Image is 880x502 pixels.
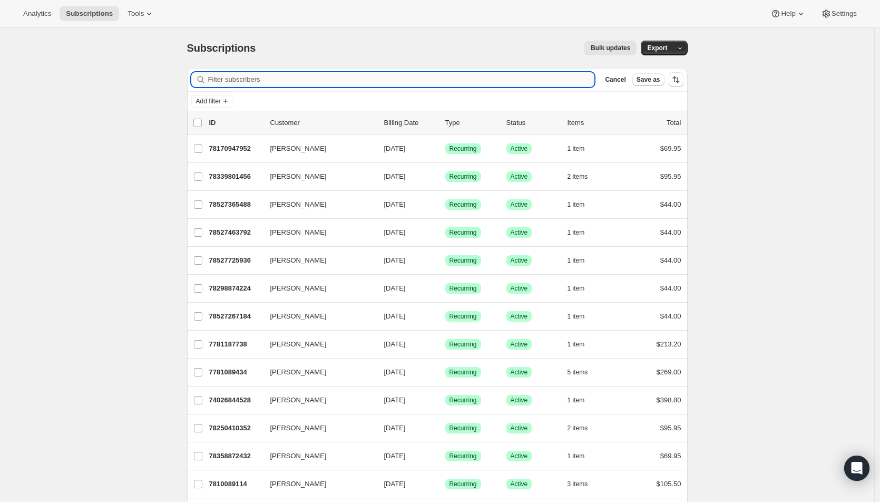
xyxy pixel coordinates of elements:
div: 78170947952[PERSON_NAME][DATE]SuccessRecurringSuccessActive1 item$69.95 [209,141,681,156]
span: 1 item [568,340,585,349]
div: 74026844528[PERSON_NAME][DATE]SuccessRecurringSuccessActive1 item$398.80 [209,393,681,408]
div: Type [445,118,498,128]
div: 78527267184[PERSON_NAME][DATE]SuccessRecurringSuccessActive1 item$44.00 [209,309,681,324]
div: Items [568,118,620,128]
span: [PERSON_NAME] [270,423,327,433]
div: 7781089434[PERSON_NAME][DATE]SuccessRecurringSuccessActive5 items$269.00 [209,365,681,380]
span: 1 item [568,284,585,293]
button: [PERSON_NAME] [264,392,369,409]
span: Subscriptions [187,42,256,54]
button: 1 item [568,449,597,464]
button: 1 item [568,225,597,240]
span: [DATE] [384,340,406,348]
span: [PERSON_NAME] [270,143,327,154]
button: Subscriptions [60,6,119,21]
span: 1 item [568,312,585,321]
span: Active [511,172,528,181]
span: [PERSON_NAME] [270,255,327,266]
button: Save as [632,73,664,86]
button: 2 items [568,421,600,436]
span: [DATE] [384,284,406,292]
p: Total [667,118,681,128]
span: Active [511,396,528,404]
span: [DATE] [384,144,406,152]
span: Recurring [449,144,477,153]
span: $95.95 [660,424,681,432]
button: Cancel [601,73,630,86]
button: [PERSON_NAME] [264,308,369,325]
button: [PERSON_NAME] [264,476,369,493]
p: 78527463792 [209,227,262,238]
div: 78250410352[PERSON_NAME][DATE]SuccessRecurringSuccessActive2 items$95.95 [209,421,681,436]
span: 1 item [568,256,585,265]
span: Recurring [449,312,477,321]
span: Active [511,452,528,460]
span: Tools [128,9,144,18]
span: 5 items [568,368,588,376]
p: Customer [270,118,376,128]
span: Cancel [605,75,625,84]
div: 78527365488[PERSON_NAME][DATE]SuccessRecurringSuccessActive1 item$44.00 [209,197,681,212]
span: Bulk updates [591,44,630,52]
p: 78527267184 [209,311,262,322]
button: 1 item [568,309,597,324]
span: 1 item [568,452,585,460]
span: Recurring [449,340,477,349]
span: [DATE] [384,172,406,180]
span: $398.80 [657,396,681,404]
span: $213.20 [657,340,681,348]
span: 2 items [568,424,588,432]
p: 7810089114 [209,479,262,489]
span: [PERSON_NAME] [270,451,327,461]
span: $44.00 [660,312,681,320]
span: [PERSON_NAME] [270,199,327,210]
button: 5 items [568,365,600,380]
span: [DATE] [384,200,406,208]
span: Active [511,200,528,209]
p: Billing Date [384,118,437,128]
button: [PERSON_NAME] [264,224,369,241]
button: [PERSON_NAME] [264,280,369,297]
span: Export [647,44,667,52]
button: 1 item [568,141,597,156]
div: 7810089114[PERSON_NAME][DATE]SuccessRecurringSuccessActive3 items$105.50 [209,477,681,491]
span: Settings [832,9,857,18]
button: 1 item [568,281,597,296]
span: Active [511,228,528,237]
span: [PERSON_NAME] [270,283,327,294]
span: [DATE] [384,256,406,264]
button: 1 item [568,337,597,352]
span: [DATE] [384,396,406,404]
button: Add filter [191,95,233,108]
span: Active [511,284,528,293]
span: 3 items [568,480,588,488]
span: 1 item [568,144,585,153]
span: [DATE] [384,368,406,376]
p: ID [209,118,262,128]
span: $44.00 [660,284,681,292]
button: [PERSON_NAME] [264,252,369,269]
div: 78358872432[PERSON_NAME][DATE]SuccessRecurringSuccessActive1 item$69.95 [209,449,681,464]
span: Active [511,312,528,321]
span: Save as [637,75,660,84]
button: [PERSON_NAME] [264,168,369,185]
div: 7781187738[PERSON_NAME][DATE]SuccessRecurringSuccessActive1 item$213.20 [209,337,681,352]
span: Analytics [23,9,51,18]
span: 1 item [568,396,585,404]
span: Recurring [449,172,477,181]
button: [PERSON_NAME] [264,364,369,381]
span: Help [781,9,795,18]
span: Recurring [449,256,477,265]
span: Recurring [449,480,477,488]
span: [PERSON_NAME] [270,171,327,182]
div: Open Intercom Messenger [844,456,869,481]
span: $69.95 [660,144,681,152]
button: [PERSON_NAME] [264,196,369,213]
span: [PERSON_NAME] [270,227,327,238]
button: Sort the results [669,72,683,87]
span: Active [511,256,528,265]
span: $69.95 [660,452,681,460]
button: Analytics [17,6,57,21]
button: Bulk updates [584,41,637,55]
button: 2 items [568,169,600,184]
